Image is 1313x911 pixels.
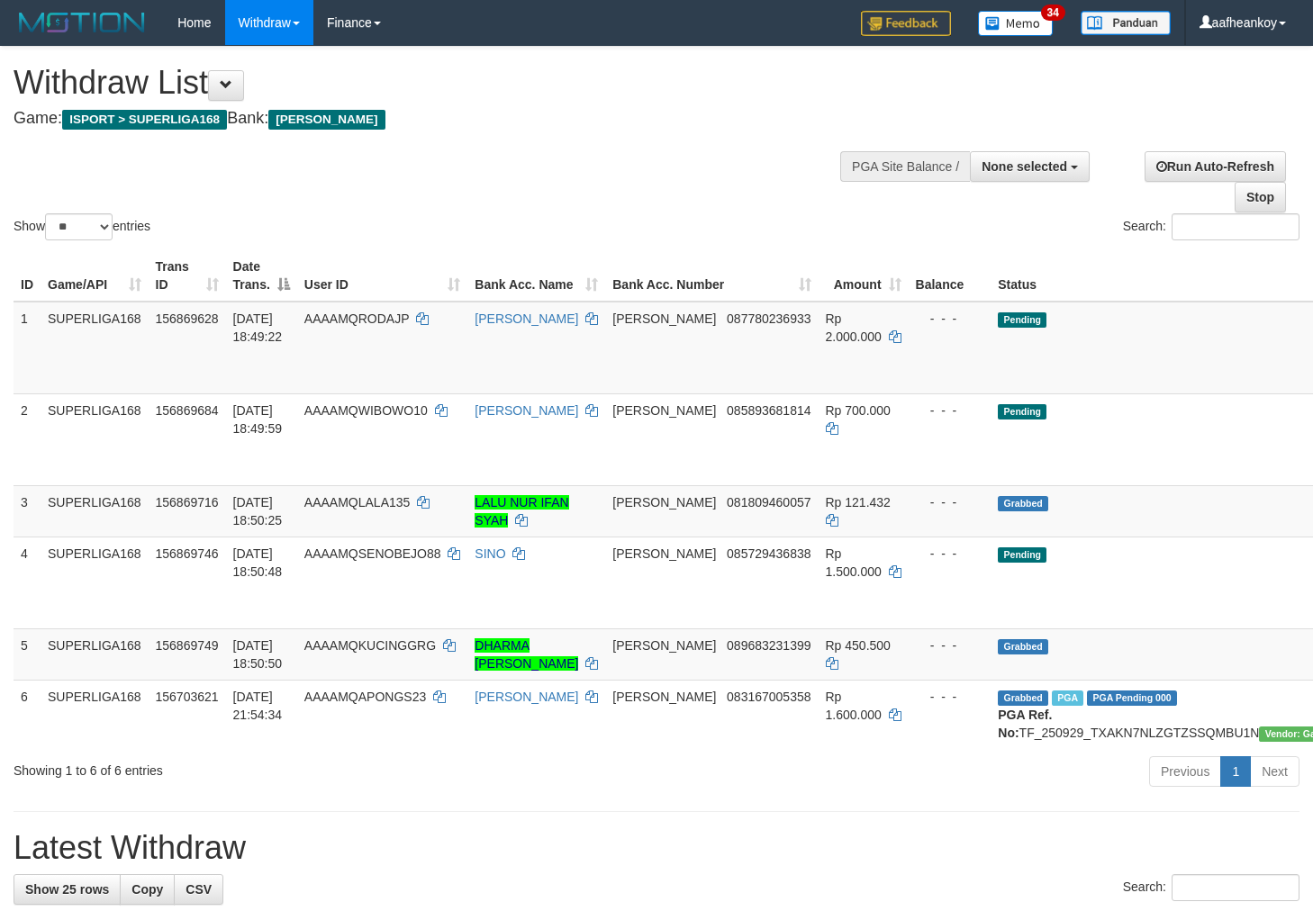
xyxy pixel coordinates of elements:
[186,882,212,897] span: CSV
[304,495,411,510] span: AAAAMQLALA135
[304,690,426,704] span: AAAAMQAPONGS23
[1123,874,1299,901] label: Search:
[156,546,219,561] span: 156869746
[727,690,810,704] span: Copy 083167005358 to clipboard
[14,302,41,394] td: 1
[156,311,219,326] span: 156869628
[226,250,297,302] th: Date Trans.: activate to sort column descending
[14,874,121,905] a: Show 25 rows
[304,546,441,561] span: AAAAMQSENOBEJO88
[1250,756,1299,787] a: Next
[727,638,810,653] span: Copy 089683231399 to clipboard
[233,690,283,722] span: [DATE] 21:54:34
[612,311,716,326] span: [PERSON_NAME]
[467,250,605,302] th: Bank Acc. Name: activate to sort column ascending
[475,403,578,418] a: [PERSON_NAME]
[998,690,1048,706] span: Grabbed
[1172,213,1299,240] input: Search:
[970,151,1090,182] button: None selected
[156,495,219,510] span: 156869716
[826,403,891,418] span: Rp 700.000
[727,546,810,561] span: Copy 085729436838 to clipboard
[998,639,1048,654] span: Grabbed
[14,393,41,485] td: 2
[304,638,436,653] span: AAAAMQKUCINGGRG
[998,312,1046,328] span: Pending
[41,680,149,749] td: SUPERLIGA168
[1235,182,1286,212] a: Stop
[916,493,984,511] div: - - -
[727,403,810,418] span: Copy 085893681814 to clipboard
[14,537,41,628] td: 4
[14,830,1299,866] h1: Latest Withdraw
[916,636,984,654] div: - - -
[233,546,283,579] span: [DATE] 18:50:48
[14,250,41,302] th: ID
[304,403,428,418] span: AAAAMQWIBOWO10
[14,9,150,36] img: MOTION_logo.png
[982,159,1067,174] span: None selected
[916,545,984,563] div: - - -
[826,495,891,510] span: Rp 121.432
[998,404,1046,419] span: Pending
[840,151,970,182] div: PGA Site Balance /
[1123,213,1299,240] label: Search:
[62,110,227,130] span: ISPORT > SUPERLIGA168
[14,628,41,680] td: 5
[14,680,41,749] td: 6
[41,250,149,302] th: Game/API: activate to sort column ascending
[475,311,578,326] a: [PERSON_NAME]
[233,403,283,436] span: [DATE] 18:49:59
[612,638,716,653] span: [PERSON_NAME]
[120,874,175,905] a: Copy
[826,546,882,579] span: Rp 1.500.000
[727,495,810,510] span: Copy 081809460057 to clipboard
[14,754,534,780] div: Showing 1 to 6 of 6 entries
[475,546,505,561] a: SINO
[826,638,891,653] span: Rp 450.500
[612,403,716,418] span: [PERSON_NAME]
[819,250,909,302] th: Amount: activate to sort column ascending
[612,546,716,561] span: [PERSON_NAME]
[41,393,149,485] td: SUPERLIGA168
[1172,874,1299,901] input: Search:
[916,688,984,706] div: - - -
[131,882,163,897] span: Copy
[826,690,882,722] span: Rp 1.600.000
[861,11,951,36] img: Feedback.jpg
[233,638,283,671] span: [DATE] 18:50:50
[475,495,568,528] a: LALU NUR IFAN SYAH
[998,496,1048,511] span: Grabbed
[826,311,882,344] span: Rp 2.000.000
[149,250,226,302] th: Trans ID: activate to sort column ascending
[916,401,984,419] div: - - -
[14,485,41,537] td: 3
[268,110,385,130] span: [PERSON_NAME]
[174,874,223,905] a: CSV
[612,495,716,510] span: [PERSON_NAME]
[475,638,578,671] a: DHARMA [PERSON_NAME]
[233,495,283,528] span: [DATE] 18:50:25
[14,65,857,101] h1: Withdraw List
[156,638,219,653] span: 156869749
[297,250,468,302] th: User ID: activate to sort column ascending
[1052,690,1083,706] span: Marked by aafchhiseyha
[475,690,578,704] a: [PERSON_NAME]
[41,302,149,394] td: SUPERLIGA168
[1087,690,1177,706] span: PGA Pending
[14,110,857,128] h4: Game: Bank:
[1041,5,1065,21] span: 34
[41,628,149,680] td: SUPERLIGA168
[1149,756,1221,787] a: Previous
[998,547,1046,563] span: Pending
[1145,151,1286,182] a: Run Auto-Refresh
[909,250,992,302] th: Balance
[45,213,113,240] select: Showentries
[612,690,716,704] span: [PERSON_NAME]
[41,485,149,537] td: SUPERLIGA168
[1081,11,1171,35] img: panduan.png
[304,311,409,326] span: AAAAMQRODAJP
[233,311,283,344] span: [DATE] 18:49:22
[605,250,818,302] th: Bank Acc. Number: activate to sort column ascending
[14,213,150,240] label: Show entries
